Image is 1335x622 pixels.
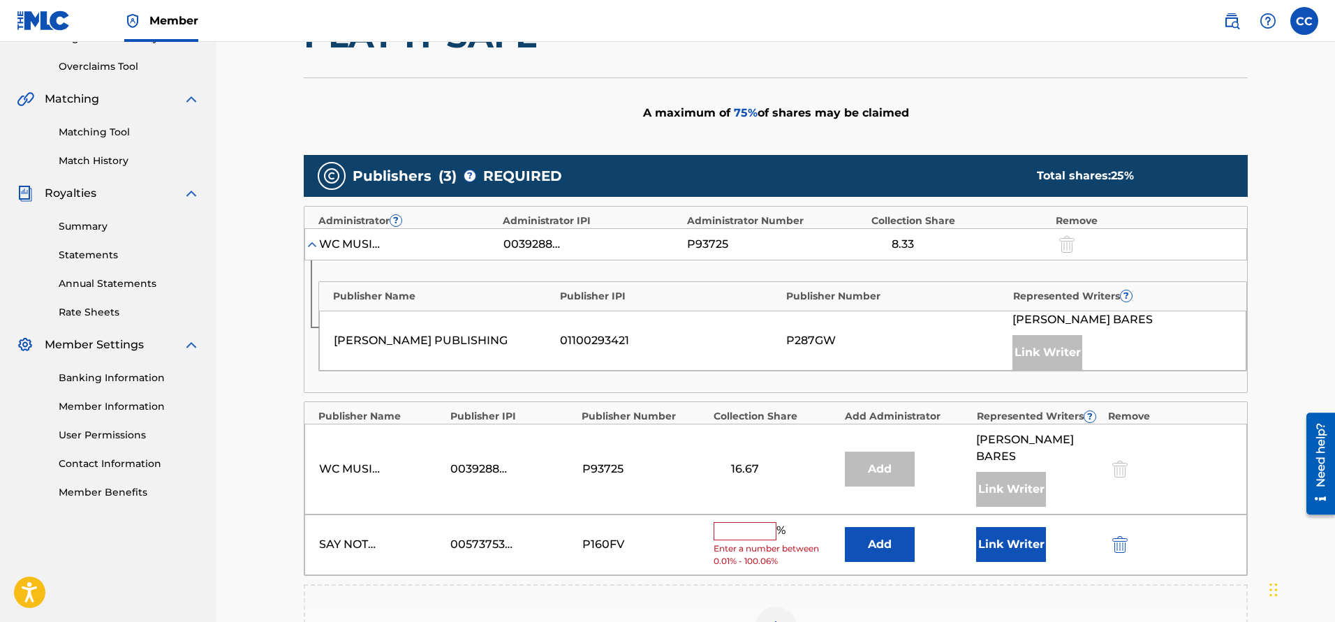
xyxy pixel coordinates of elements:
[1296,407,1335,519] iframe: Resource Center
[59,399,200,414] a: Member Information
[871,214,1049,228] div: Collection Share
[977,409,1102,424] div: Represented Writers
[45,336,144,353] span: Member Settings
[333,289,553,304] div: Publisher Name
[438,165,457,186] span: ( 3 )
[17,91,34,108] img: Matching
[1260,13,1276,29] img: help
[353,165,432,186] span: Publishers
[183,185,200,202] img: expand
[59,154,200,168] a: Match History
[1108,409,1233,424] div: Remove
[786,289,1006,304] div: Publisher Number
[59,485,200,500] a: Member Benefits
[318,214,496,228] div: Administrator
[1112,536,1128,553] img: 12a2ab48e56ec057fbd8.svg
[560,332,779,349] div: 01100293421
[1218,7,1246,35] a: Public Search
[1111,169,1134,182] span: 25 %
[1290,7,1318,35] div: User Menu
[304,77,1248,148] div: A maximum of of shares may be claimed
[1265,555,1335,622] iframe: Chat Widget
[17,10,71,31] img: MLC Logo
[124,13,141,29] img: Top Rightsholder
[59,125,200,140] a: Matching Tool
[734,106,758,119] span: 75 %
[149,13,198,29] span: Member
[450,409,575,424] div: Publisher IPI
[1012,311,1153,328] span: [PERSON_NAME] BARES
[483,165,562,186] span: REQUIRED
[323,168,340,184] img: publishers
[17,185,34,202] img: Royalties
[786,332,1005,349] div: P287GW
[1254,7,1282,35] div: Help
[687,214,864,228] div: Administrator Number
[1013,289,1233,304] div: Represented Writers
[714,542,838,568] span: Enter a number between 0.01% - 100.06%
[17,336,34,353] img: Member Settings
[582,409,707,424] div: Publisher Number
[1121,290,1132,302] span: ?
[1037,168,1220,184] div: Total shares:
[59,219,200,234] a: Summary
[714,409,839,424] div: Collection Share
[503,214,680,228] div: Administrator IPI
[183,91,200,108] img: expand
[976,431,1100,465] span: [PERSON_NAME] BARES
[1056,214,1233,228] div: Remove
[183,336,200,353] img: expand
[390,215,401,226] span: ?
[976,527,1046,562] button: Link Writer
[59,428,200,443] a: User Permissions
[1084,411,1096,422] span: ?
[1223,13,1240,29] img: search
[318,409,443,424] div: Publisher Name
[59,371,200,385] a: Banking Information
[776,522,789,540] span: %
[59,59,200,74] a: Overclaims Tool
[59,248,200,262] a: Statements
[59,276,200,291] a: Annual Statements
[45,91,99,108] span: Matching
[45,185,96,202] span: Royalties
[560,289,780,304] div: Publisher IPI
[59,305,200,320] a: Rate Sheets
[334,332,553,349] div: [PERSON_NAME] PUBLISHING
[1269,569,1278,611] div: Drag
[59,457,200,471] a: Contact Information
[464,170,475,182] span: ?
[845,409,970,424] div: Add Administrator
[845,527,915,562] button: Add
[305,237,319,251] img: expand-cell-toggle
